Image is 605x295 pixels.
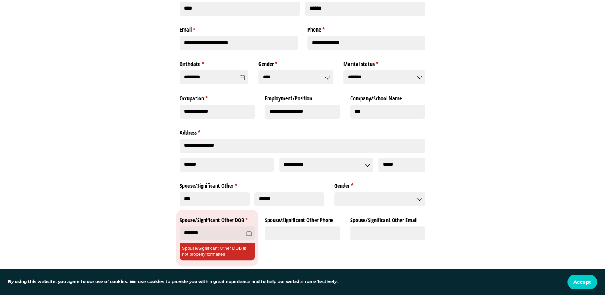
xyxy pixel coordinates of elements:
label: Spouse/​Significant Other Email [350,213,425,224]
label: Spouse/​Significant Other DOB [180,213,255,224]
button: Accept [567,275,597,289]
label: Phone [307,23,425,34]
legend: Address [180,126,425,136]
input: Address Line 1 [180,139,425,153]
p: By using this website, you agree to our use of cookies. We use cookies to provide you with a grea... [8,279,338,285]
input: State [279,158,373,172]
input: Zip Code [378,158,425,172]
legend: Spouse/​Significant Other [180,179,324,190]
input: Last [254,192,324,206]
label: Gender [334,179,426,190]
div: Spouse/Significant Other DOB is not properly formatted. [180,243,255,260]
input: First [180,192,250,206]
label: Marital status [343,58,425,68]
label: Email [180,23,298,34]
label: Birthdate [180,58,248,68]
label: Employment/​Position [265,92,340,102]
label: Company/​School Name [350,92,425,102]
label: Gender [258,58,333,68]
label: Spouse/​Significant Other Phone [265,213,340,224]
input: City [180,158,274,172]
input: Last [305,2,425,16]
input: First [180,2,300,16]
label: Occupation [180,92,255,102]
span: Accept [573,279,591,285]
